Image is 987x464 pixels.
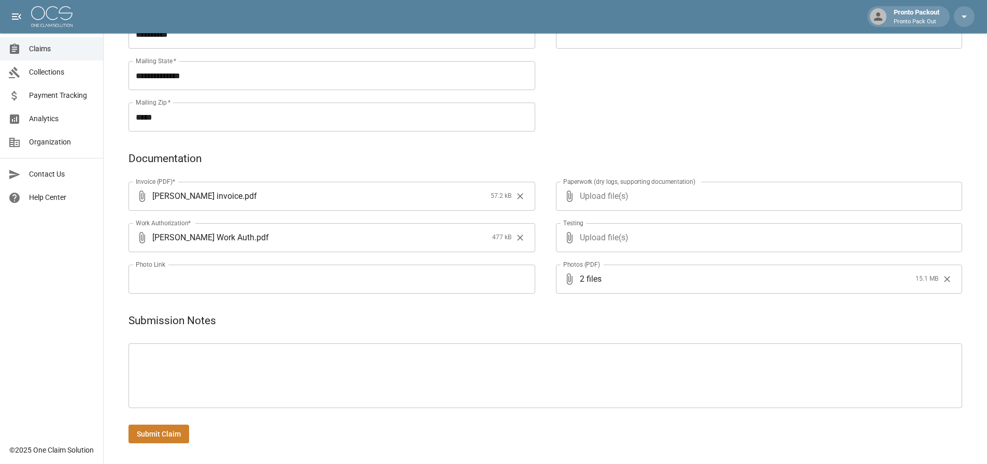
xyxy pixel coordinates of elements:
span: Claims [29,44,95,54]
span: . pdf [254,231,269,243]
span: Organization [29,137,95,148]
label: Photo Link [136,260,165,269]
label: Invoice (PDF)* [136,177,176,186]
span: Contact Us [29,169,95,180]
span: Payment Tracking [29,90,95,101]
span: Collections [29,67,95,78]
label: Testing [563,219,583,227]
button: Clear [512,230,528,245]
label: Mailing Zip [136,98,171,107]
span: Analytics [29,113,95,124]
div: Pronto Packout [890,7,943,26]
label: Work Authorization* [136,219,191,227]
button: Submit Claim [128,425,189,444]
span: [PERSON_NAME] invoice [152,190,242,202]
span: 57.2 kB [491,191,511,201]
span: 2 files [580,265,912,294]
button: open drawer [6,6,27,27]
span: [PERSON_NAME] Work Auth [152,231,254,243]
label: Mailing State [136,56,176,65]
span: Upload file(s) [580,182,935,211]
span: 15.1 MB [916,274,938,284]
button: Clear [512,189,528,204]
p: Pronto Pack Out [894,18,939,26]
img: ocs-logo-white-transparent.png [31,6,73,27]
span: Upload file(s) [580,223,935,252]
label: Paperwork (dry logs, supporting documentation) [563,177,695,186]
span: . pdf [242,190,257,202]
label: Photos (PDF) [563,260,600,269]
button: Clear [939,271,955,287]
span: 477 kB [492,233,511,243]
span: Help Center [29,192,95,203]
div: © 2025 One Claim Solution [9,445,94,455]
